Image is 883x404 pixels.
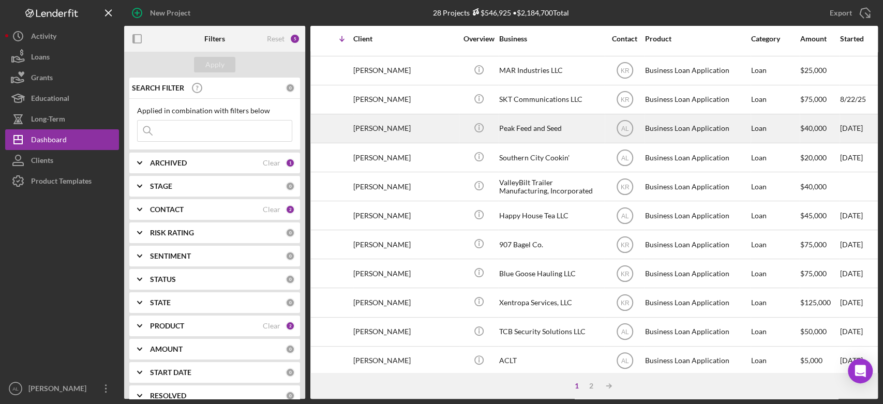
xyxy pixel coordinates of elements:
div: Business Loan Application [645,231,749,258]
b: START DATE [150,368,191,377]
div: Business Loan Application [645,347,749,375]
span: $20,000 [800,153,827,162]
div: 0 [286,345,295,354]
text: KR [620,183,629,190]
text: AL [12,386,19,392]
div: Loan [751,289,799,316]
div: Business Loan Application [645,202,749,229]
div: Business Loan Application [645,86,749,113]
div: Long-Term [31,109,65,132]
div: [PERSON_NAME] [353,318,457,346]
div: Happy House Tea LLC [499,202,603,229]
div: 2 [584,382,598,390]
div: [PERSON_NAME] [353,86,457,113]
div: [PERSON_NAME] [353,57,457,84]
div: Apply [205,57,225,72]
div: [PERSON_NAME] [353,144,457,171]
div: [PERSON_NAME] [353,173,457,200]
div: Blue Goose Hauling LLC [499,260,603,287]
b: RISK RATING [150,229,194,237]
div: 28 Projects • $2,184,700 Total [433,8,569,17]
div: Clear [263,159,280,167]
button: Dashboard [5,129,119,150]
button: Long-Term [5,109,119,129]
div: Business Loan Application [645,115,749,142]
b: SENTIMENT [150,252,191,260]
button: Activity [5,26,119,47]
div: Peak Feed and Seed [499,115,603,142]
text: AL [621,328,628,336]
div: Clear [263,322,280,330]
div: Dashboard [31,129,67,153]
div: [PERSON_NAME] [26,378,93,401]
span: $40,000 [800,182,827,191]
a: Loans [5,47,119,67]
div: ACLT [499,347,603,375]
b: ARCHIVED [150,159,187,167]
div: 0 [286,182,295,191]
div: [PERSON_NAME] [353,202,457,229]
button: AL[PERSON_NAME] [5,378,119,399]
span: $75,000 [800,240,827,249]
div: 0 [286,298,295,307]
button: Export [819,3,878,23]
div: Reset [267,35,285,43]
div: Clear [263,205,280,214]
div: TCB Security Solutions LLC [499,318,603,346]
text: KR [620,67,629,74]
b: STATE [150,298,171,307]
button: Educational [5,88,119,109]
div: Export [830,3,852,23]
div: Educational [31,88,69,111]
div: Loan [751,86,799,113]
a: Clients [5,150,119,171]
b: RESOLVED [150,392,186,400]
div: Xentropa Services, LLC [499,289,603,316]
div: Business Loan Application [645,289,749,316]
text: KR [620,271,629,278]
div: $40,000 [800,115,839,142]
div: ValleyBilt Trailer Manufacturing, Incorporated [499,173,603,200]
div: Product [645,35,749,43]
div: Business Loan Application [645,318,749,346]
b: CONTACT [150,205,184,214]
div: 2 [286,321,295,331]
div: 1 [286,158,295,168]
b: SEARCH FILTER [132,84,184,92]
div: 0 [286,368,295,377]
button: Apply [194,57,235,72]
div: Applied in combination with filters below [137,107,292,115]
div: [PERSON_NAME] [353,231,457,258]
b: Filters [204,35,225,43]
div: Clients [31,150,53,173]
button: Grants [5,67,119,88]
div: Loan [751,231,799,258]
b: PRODUCT [150,322,184,330]
span: $5,000 [800,356,822,365]
button: Product Templates [5,171,119,191]
div: 2 [286,205,295,214]
text: AL [621,154,628,161]
div: Loans [31,47,50,70]
text: AL [621,212,628,219]
div: Loan [751,318,799,346]
div: Loan [751,202,799,229]
text: KR [620,96,629,103]
div: Amount [800,35,839,43]
div: SKT Communications LLC [499,86,603,113]
text: AL [621,125,628,132]
div: [PERSON_NAME] [353,115,457,142]
div: Loan [751,173,799,200]
div: Activity [31,26,56,49]
span: $25,000 [800,66,827,74]
span: $75,000 [800,269,827,278]
div: $546,925 [470,8,511,17]
div: 5 [290,34,300,44]
div: 0 [286,228,295,237]
div: Business Loan Application [645,260,749,287]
